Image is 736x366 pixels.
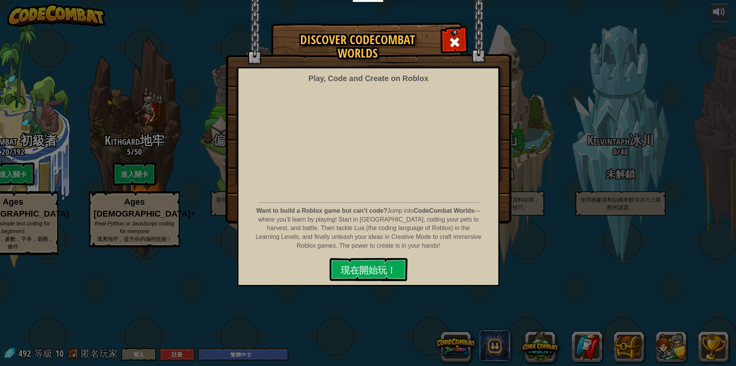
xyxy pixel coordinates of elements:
[255,207,482,250] p: Jump into — where you’ll learn by playing! Start in [GEOGRAPHIC_DATA], coding your pets to harves...
[414,207,475,214] strong: CodeCombat Worlds
[341,264,396,276] span: 現在開始玩！
[329,258,407,281] button: 現在開始玩！
[256,207,388,214] strong: Want to build a Roblox game but can’t code?
[308,73,428,84] div: Play, Code and Create on Roblox
[279,33,436,60] h1: Discover CodeCombat Worlds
